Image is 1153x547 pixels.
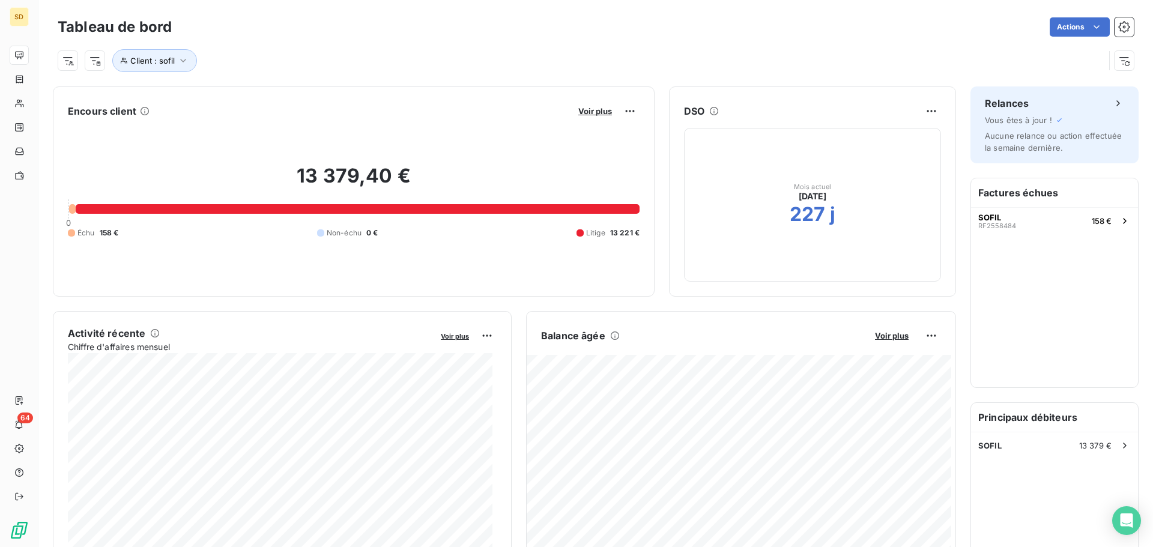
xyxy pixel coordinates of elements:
span: 13 379 € [1079,441,1112,450]
div: Open Intercom Messenger [1112,506,1141,535]
span: Vous êtes à jour ! [985,115,1052,125]
span: 0 [66,218,71,228]
span: Voir plus [441,332,469,340]
span: Client : sofil [130,56,175,65]
button: SOFILRF2558484158 € [971,207,1138,234]
h2: 13 379,40 € [68,164,640,200]
div: SD [10,7,29,26]
h2: j [830,202,835,226]
span: Voir plus [875,331,909,340]
span: 0 € [366,228,378,238]
h3: Tableau de bord [58,16,172,38]
span: 158 € [1092,216,1112,226]
span: Mois actuel [794,183,832,190]
span: RF2558484 [978,222,1016,229]
h6: Factures échues [971,178,1138,207]
span: 158 € [100,228,119,238]
h6: Relances [985,96,1029,110]
h6: DSO [684,104,704,118]
span: 13 221 € [610,228,640,238]
img: Logo LeanPay [10,521,29,540]
button: Actions [1050,17,1110,37]
h6: Balance âgée [541,328,605,343]
span: SOFIL [978,213,1001,222]
h6: Principaux débiteurs [971,403,1138,432]
button: Voir plus [871,330,912,341]
h6: Activité récente [68,326,145,340]
button: Voir plus [437,330,473,341]
span: Aucune relance ou action effectuée la semaine dernière. [985,131,1122,153]
span: Chiffre d'affaires mensuel [68,340,432,353]
span: Non-échu [327,228,362,238]
span: SOFIL [978,441,1002,450]
span: [DATE] [799,190,827,202]
span: Litige [586,228,605,238]
button: Client : sofil [112,49,197,72]
span: Échu [77,228,95,238]
h6: Encours client [68,104,136,118]
span: Voir plus [578,106,612,116]
button: Voir plus [575,106,616,116]
h2: 227 [790,202,825,226]
span: 64 [17,413,33,423]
